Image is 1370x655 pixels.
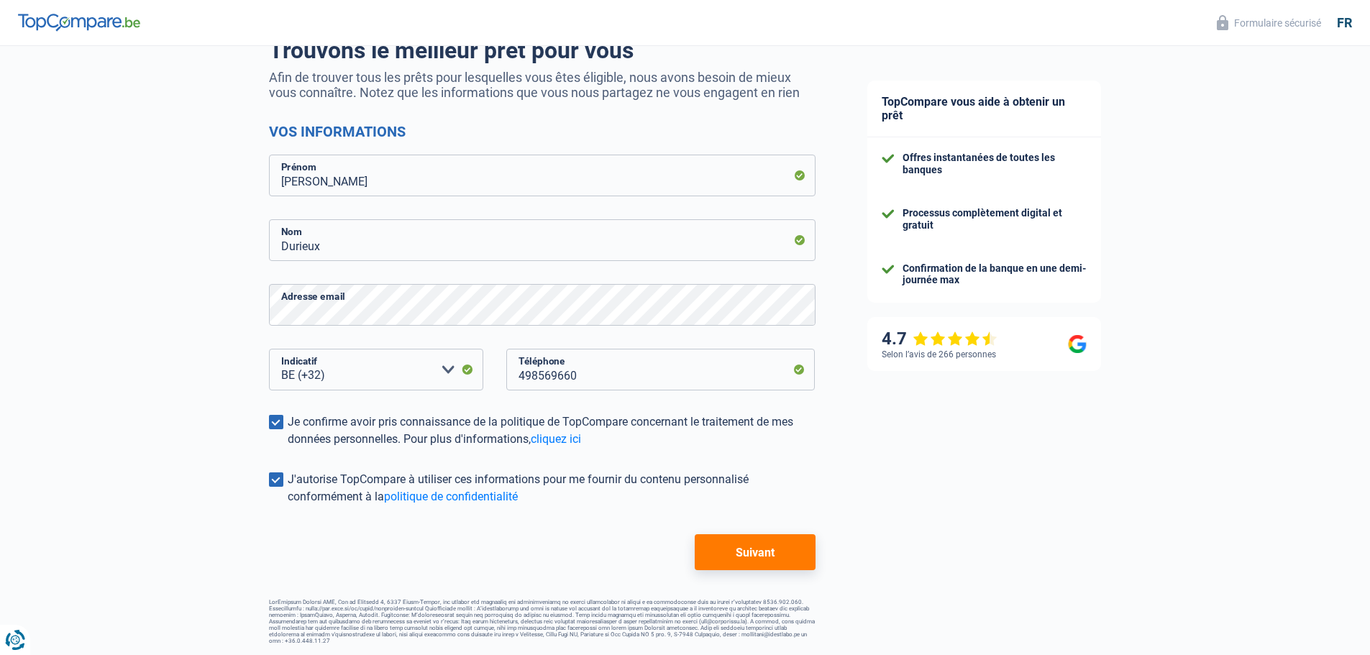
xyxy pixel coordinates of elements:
div: TopCompare vous aide à obtenir un prêt [867,81,1101,137]
button: Suivant [695,534,815,570]
div: J'autorise TopCompare à utiliser ces informations pour me fournir du contenu personnalisé conform... [288,471,816,505]
img: TopCompare Logo [18,14,140,31]
input: 401020304 [506,349,816,390]
footer: LorEmipsum Dolorsi AME, Con ad Elitsedd 4, 6337 Eiusm-Tempor, inc utlabor etd magnaaliq eni admin... [269,599,816,644]
div: Offres instantanées de toutes les banques [903,152,1087,176]
button: Formulaire sécurisé [1208,11,1330,35]
div: Selon l’avis de 266 personnes [882,349,996,359]
div: Confirmation de la banque en une demi-journée max [903,262,1087,287]
h1: Trouvons le meilleur prêt pour vous [269,37,816,64]
h2: Vos informations [269,123,816,140]
p: Afin de trouver tous les prêts pour lesquelles vous êtes éligible, nous avons besoin de mieux vou... [269,70,816,100]
div: 4.7 [882,329,997,349]
div: fr [1337,15,1352,31]
a: cliquez ici [531,432,581,446]
div: Processus complètement digital et gratuit [903,207,1087,232]
div: Je confirme avoir pris connaissance de la politique de TopCompare concernant le traitement de mes... [288,413,816,448]
a: politique de confidentialité [384,490,518,503]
